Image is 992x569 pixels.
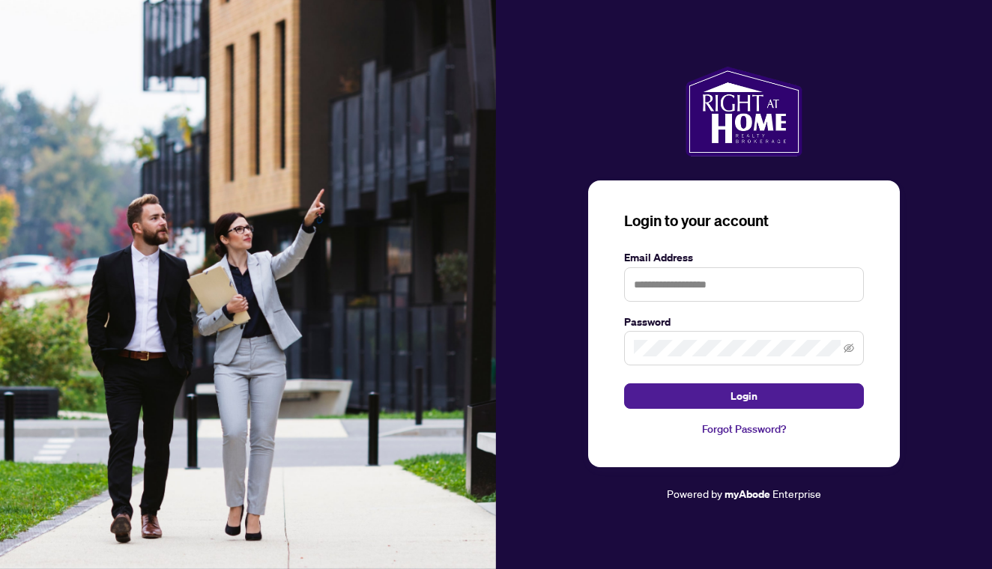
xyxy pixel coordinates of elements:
span: eye-invisible [844,343,854,353]
a: myAbode [725,486,770,502]
a: Forgot Password? [624,421,864,437]
h3: Login to your account [624,210,864,231]
button: Login [624,383,864,409]
label: Password [624,314,864,330]
img: ma-logo [686,67,802,156]
label: Email Address [624,249,864,266]
span: Login [731,384,757,408]
span: Enterprise [772,487,821,500]
span: Powered by [667,487,722,500]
